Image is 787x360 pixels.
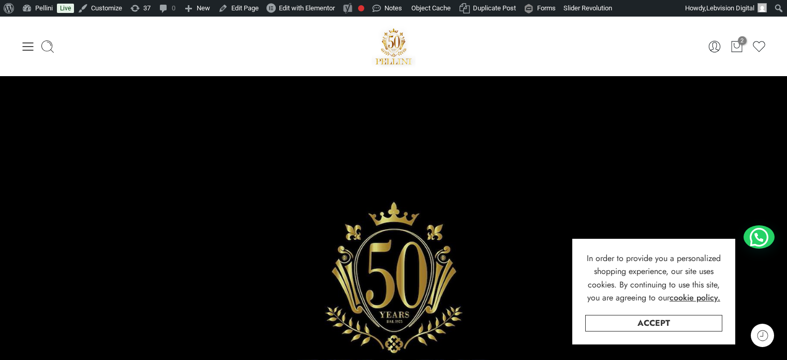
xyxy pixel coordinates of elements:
[587,252,721,304] span: In order to provide you a personalized shopping experience, our site uses cookies. By continuing ...
[358,5,364,11] div: Focus keyphrase not set
[707,39,722,54] a: My Account
[706,4,754,12] span: Lebvision Digital
[372,24,416,68] img: Pellini
[752,39,766,54] a: Wishlist
[585,315,722,332] a: Accept
[279,4,335,12] span: Edit with Elementor
[738,36,747,45] span: 2
[563,4,612,12] span: Slider Revolution
[670,291,720,305] a: cookie policy.
[730,39,744,54] a: 2
[57,4,74,13] a: Live
[372,24,416,68] a: Pellini -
